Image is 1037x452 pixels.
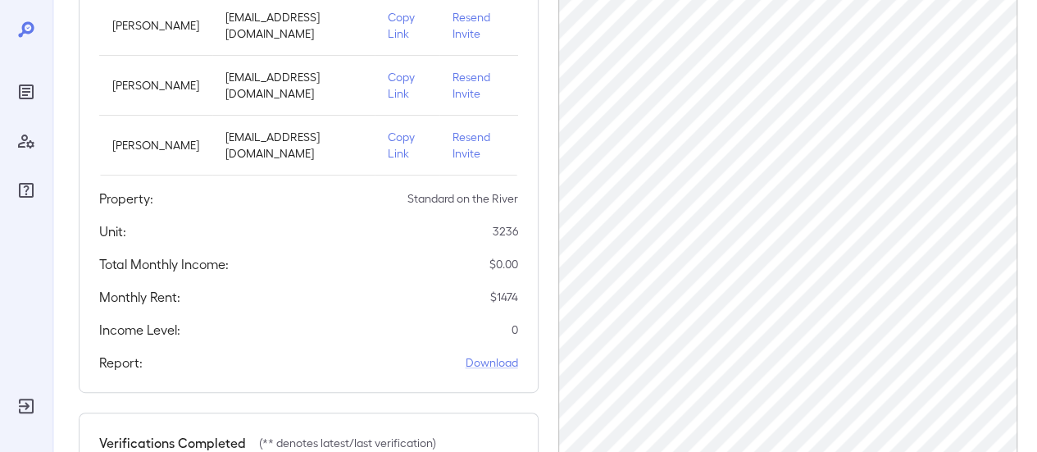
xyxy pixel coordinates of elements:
[112,77,199,94] p: [PERSON_NAME]
[512,322,518,338] p: 0
[99,254,229,274] h5: Total Monthly Income:
[225,129,362,162] p: [EMAIL_ADDRESS][DOMAIN_NAME]
[489,256,518,272] p: $ 0.00
[225,69,362,102] p: [EMAIL_ADDRESS][DOMAIN_NAME]
[453,69,505,102] p: Resend Invite
[388,129,426,162] p: Copy Link
[453,129,505,162] p: Resend Invite
[493,223,518,240] p: 3236
[13,128,39,154] div: Manage Users
[13,79,39,105] div: Reports
[13,177,39,203] div: FAQ
[407,190,518,207] p: Standard on the River
[453,9,505,42] p: Resend Invite
[13,393,39,419] div: Log Out
[112,137,199,153] p: [PERSON_NAME]
[99,320,180,340] h5: Income Level:
[99,287,180,307] h5: Monthly Rent:
[99,221,126,241] h5: Unit:
[112,17,199,34] p: [PERSON_NAME]
[466,354,518,371] a: Download
[99,353,143,372] h5: Report:
[490,289,518,305] p: $ 1474
[99,189,153,208] h5: Property:
[225,9,362,42] p: [EMAIL_ADDRESS][DOMAIN_NAME]
[259,435,436,451] p: (** denotes latest/last verification)
[388,9,426,42] p: Copy Link
[388,69,426,102] p: Copy Link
